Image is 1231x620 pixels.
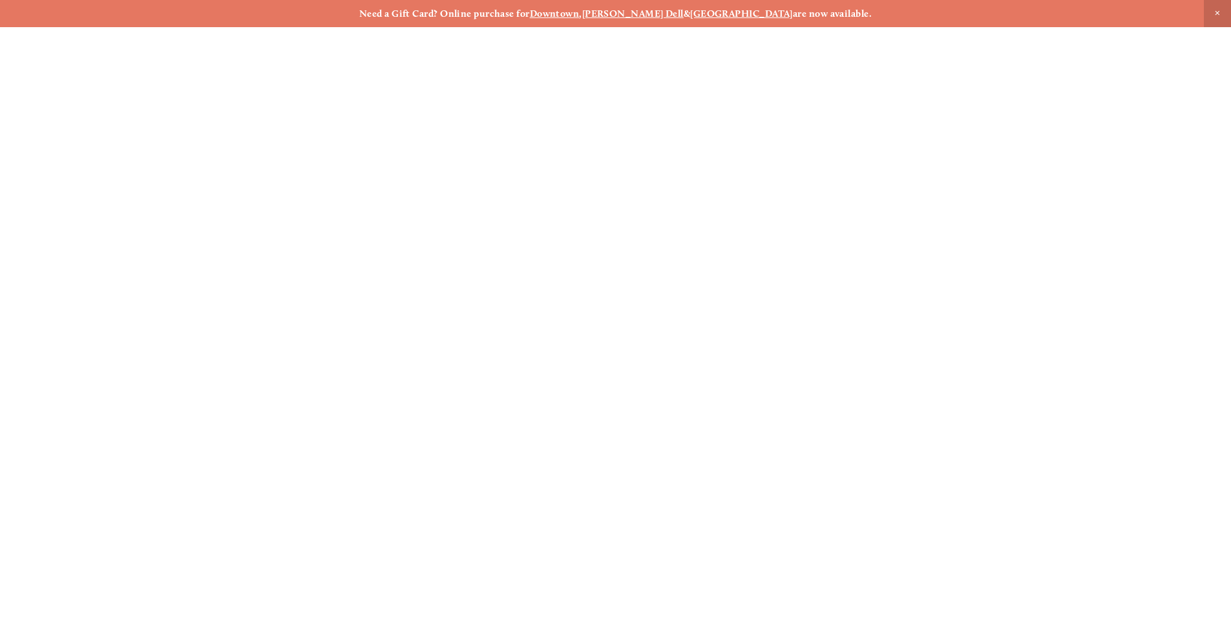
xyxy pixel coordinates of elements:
[793,8,872,19] strong: are now available.
[359,8,530,19] strong: Need a Gift Card? Online purchase for
[579,8,582,19] strong: ,
[684,8,690,19] strong: &
[582,8,684,19] a: [PERSON_NAME] Dell
[530,8,580,19] a: Downtown
[690,8,793,19] a: [GEOGRAPHIC_DATA]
